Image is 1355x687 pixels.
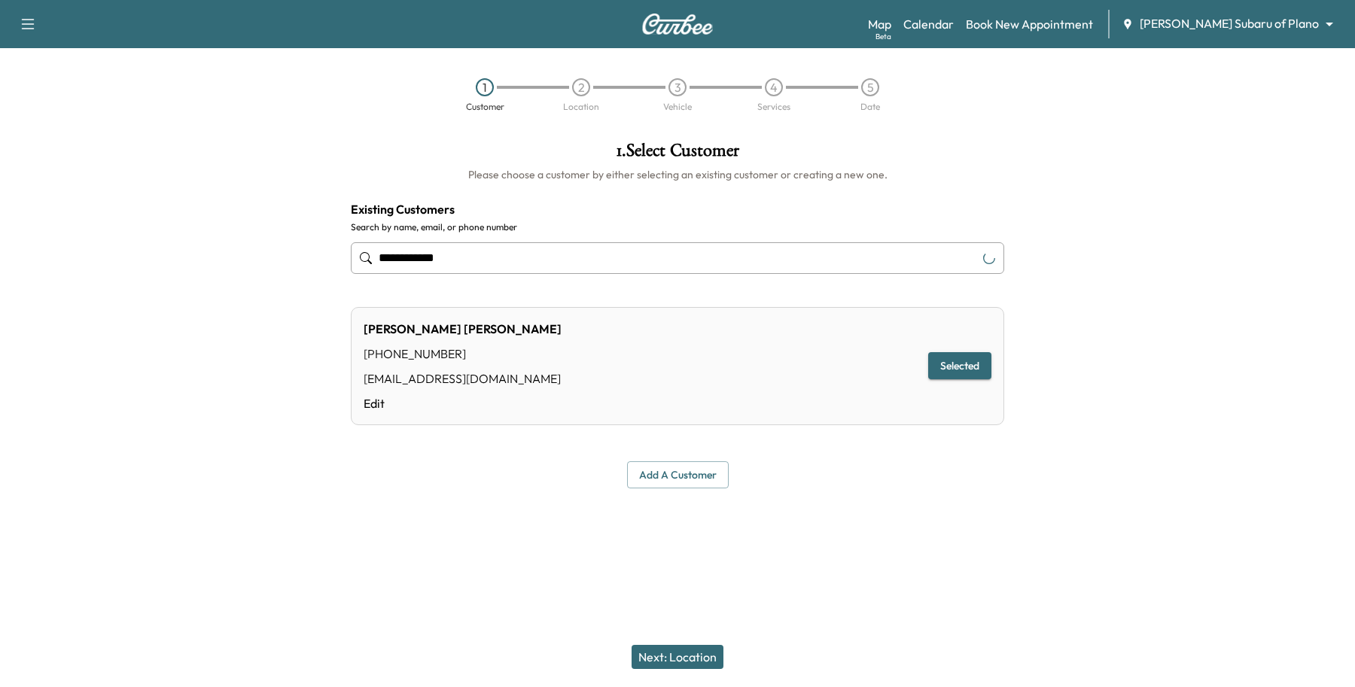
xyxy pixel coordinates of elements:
span: [PERSON_NAME] Subaru of Plano [1140,15,1319,32]
label: Search by name, email, or phone number [351,221,1004,233]
button: Next: Location [632,645,723,669]
h1: 1 . Select Customer [351,141,1004,167]
div: [PHONE_NUMBER] [364,345,562,363]
div: Date [860,102,880,111]
h4: Existing Customers [351,200,1004,218]
div: Customer [466,102,504,111]
div: 2 [572,78,590,96]
a: Calendar [903,15,954,33]
a: Book New Appointment [966,15,1093,33]
div: Location [563,102,599,111]
img: Curbee Logo [641,14,714,35]
div: 1 [476,78,494,96]
button: Selected [928,352,991,380]
a: MapBeta [868,15,891,33]
h6: Please choose a customer by either selecting an existing customer or creating a new one. [351,167,1004,182]
div: Vehicle [663,102,692,111]
button: Add a customer [627,461,729,489]
div: Beta [875,31,891,42]
a: Edit [364,394,562,412]
div: 5 [861,78,879,96]
div: [EMAIL_ADDRESS][DOMAIN_NAME] [364,369,562,388]
div: [PERSON_NAME] [PERSON_NAME] [364,320,562,338]
div: Services [757,102,790,111]
div: 4 [765,78,783,96]
div: 3 [668,78,687,96]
